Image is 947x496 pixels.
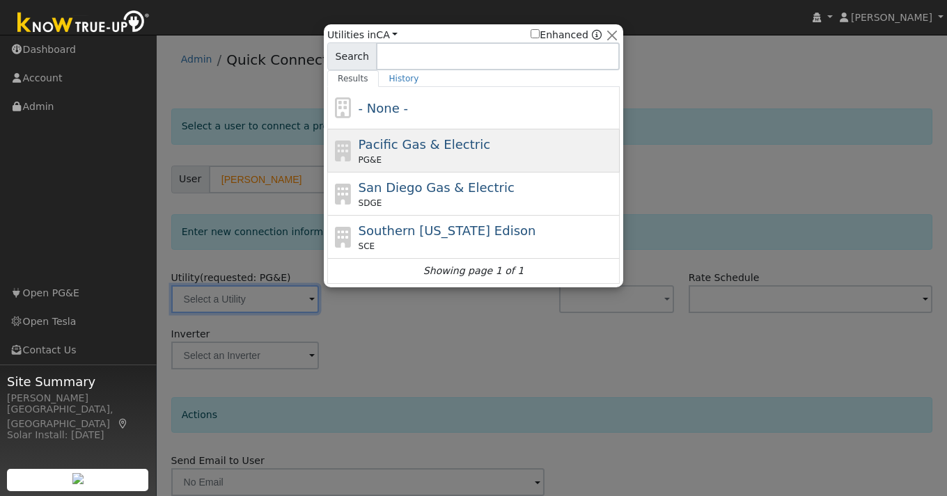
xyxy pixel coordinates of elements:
[359,154,382,166] span: PG&E
[379,70,430,87] a: History
[592,29,602,40] a: Enhanced Providers
[7,372,149,391] span: Site Summary
[7,428,149,442] div: Solar Install: [DATE]
[359,137,490,152] span: Pacific Gas & Electric
[359,223,536,238] span: Southern [US_STATE] Edison
[327,28,398,42] span: Utilities in
[117,418,130,429] a: Map
[10,8,157,39] img: Know True-Up
[72,473,84,484] img: retrieve
[327,70,379,87] a: Results
[359,240,375,253] span: SCE
[531,28,602,42] span: Show enhanced providers
[7,402,149,431] div: [GEOGRAPHIC_DATA], [GEOGRAPHIC_DATA]
[531,29,540,38] input: Enhanced
[359,180,515,195] span: San Diego Gas & Electric
[327,42,377,70] span: Search
[7,391,149,406] div: [PERSON_NAME]
[423,264,524,278] i: Showing page 1 of 1
[531,28,588,42] label: Enhanced
[376,29,398,40] a: CA
[359,197,382,209] span: SDGE
[359,101,408,115] span: - None -
[851,12,932,23] span: [PERSON_NAME]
